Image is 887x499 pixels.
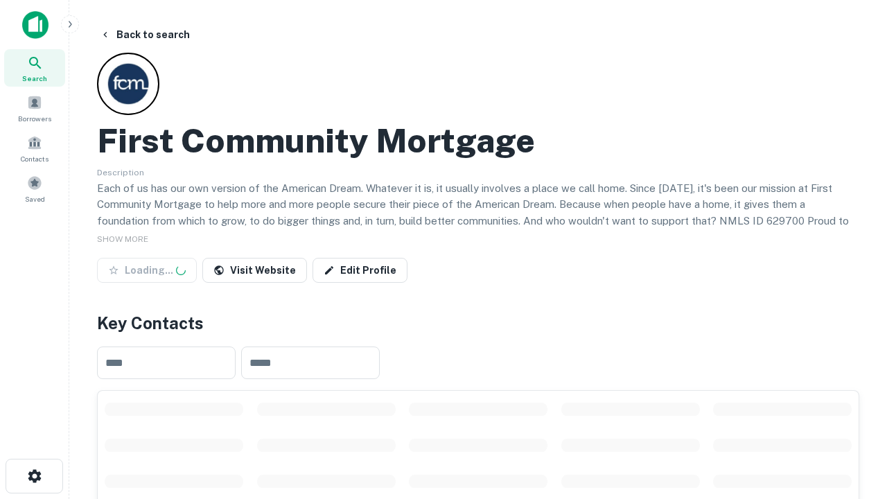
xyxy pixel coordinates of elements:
h2: First Community Mortgage [97,121,535,161]
span: Search [22,73,47,84]
button: Back to search [94,22,195,47]
h4: Key Contacts [97,310,859,335]
img: capitalize-icon.png [22,11,49,39]
span: SHOW MORE [97,234,148,244]
a: Saved [4,170,65,207]
a: Contacts [4,130,65,167]
p: Each of us has our own version of the American Dream. Whatever it is, it usually involves a place... [97,180,859,245]
span: Description [97,168,144,177]
span: Borrowers [18,113,51,124]
a: Search [4,49,65,87]
span: Contacts [21,153,49,164]
a: Edit Profile [313,258,407,283]
a: Visit Website [202,258,307,283]
iframe: Chat Widget [818,344,887,410]
a: Borrowers [4,89,65,127]
span: Saved [25,193,45,204]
